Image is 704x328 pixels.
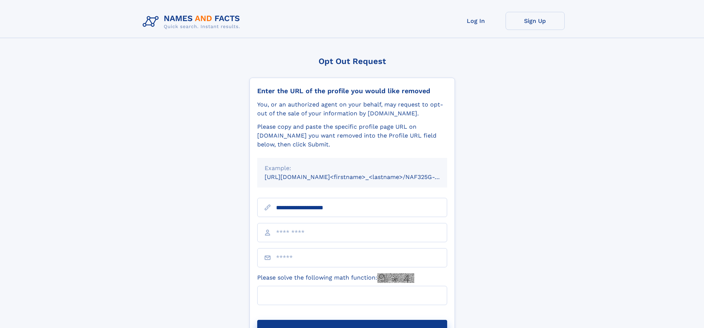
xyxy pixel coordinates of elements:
a: Sign Up [506,12,565,30]
div: Please copy and paste the specific profile page URL on [DOMAIN_NAME] you want removed into the Pr... [257,122,447,149]
img: Logo Names and Facts [140,12,246,32]
div: Example: [265,164,440,173]
div: Opt Out Request [249,57,455,66]
div: You, or an authorized agent on your behalf, may request to opt-out of the sale of your informatio... [257,100,447,118]
div: Enter the URL of the profile you would like removed [257,87,447,95]
label: Please solve the following math function: [257,273,414,283]
a: Log In [446,12,506,30]
small: [URL][DOMAIN_NAME]<firstname>_<lastname>/NAF325G-xxxxxxxx [265,173,461,180]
